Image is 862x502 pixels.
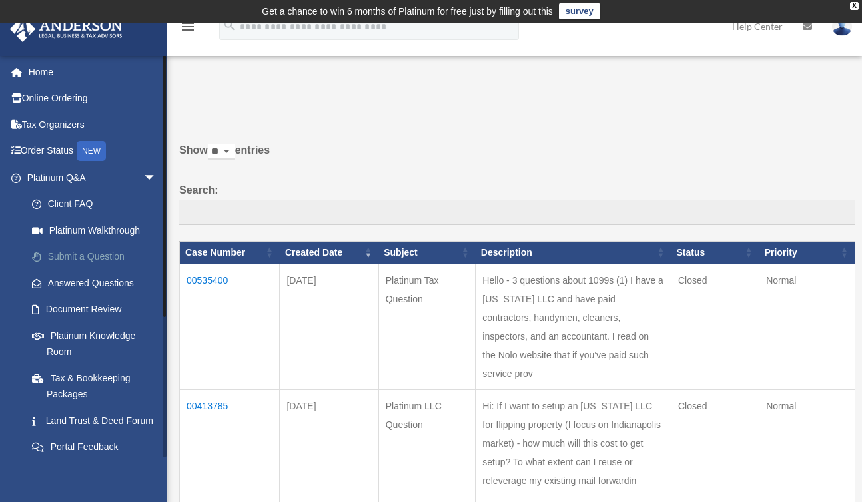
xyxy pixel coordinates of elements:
[19,191,177,218] a: Client FAQ
[222,18,237,33] i: search
[9,59,177,85] a: Home
[19,365,177,407] a: Tax & Bookkeeping Packages
[179,141,855,173] label: Show entries
[179,181,855,225] label: Search:
[19,322,177,365] a: Platinum Knowledge Room
[850,2,859,10] div: close
[19,244,177,270] a: Submit a Question
[378,241,476,264] th: Subject: activate to sort column ascending
[476,264,671,389] td: Hello - 3 questions about 1099s (1) I have a [US_STATE] LLC and have paid contractors, handymen, ...
[9,138,177,165] a: Order StatusNEW
[19,296,177,323] a: Document Review
[9,85,177,112] a: Online Ordering
[832,17,852,36] img: User Pic
[180,264,280,389] td: 00535400
[378,264,476,389] td: Platinum Tax Question
[180,241,280,264] th: Case Number: activate to sort column ascending
[9,164,177,191] a: Platinum Q&Aarrow_drop_down
[6,16,127,42] img: Anderson Advisors Platinum Portal
[280,389,378,497] td: [DATE]
[77,141,106,161] div: NEW
[180,389,280,497] td: 00413785
[759,389,855,497] td: Normal
[19,434,177,461] a: Portal Feedback
[759,241,855,264] th: Priority: activate to sort column ascending
[19,217,177,244] a: Platinum Walkthrough
[262,3,553,19] div: Get a chance to win 6 months of Platinum for free just by filling out this
[378,389,476,497] td: Platinum LLC Question
[143,164,170,192] span: arrow_drop_down
[180,23,196,35] a: menu
[19,270,170,296] a: Answered Questions
[9,111,177,138] a: Tax Organizers
[671,389,759,497] td: Closed
[280,264,378,389] td: [DATE]
[208,144,235,160] select: Showentries
[559,3,600,19] a: survey
[179,200,855,225] input: Search:
[476,389,671,497] td: Hi: If I want to setup an [US_STATE] LLC for flipping property (I focus on Indianapolis market) -...
[19,407,177,434] a: Land Trust & Deed Forum
[280,241,378,264] th: Created Date: activate to sort column ascending
[759,264,855,389] td: Normal
[476,241,671,264] th: Description: activate to sort column ascending
[671,264,759,389] td: Closed
[671,241,759,264] th: Status: activate to sort column ascending
[180,19,196,35] i: menu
